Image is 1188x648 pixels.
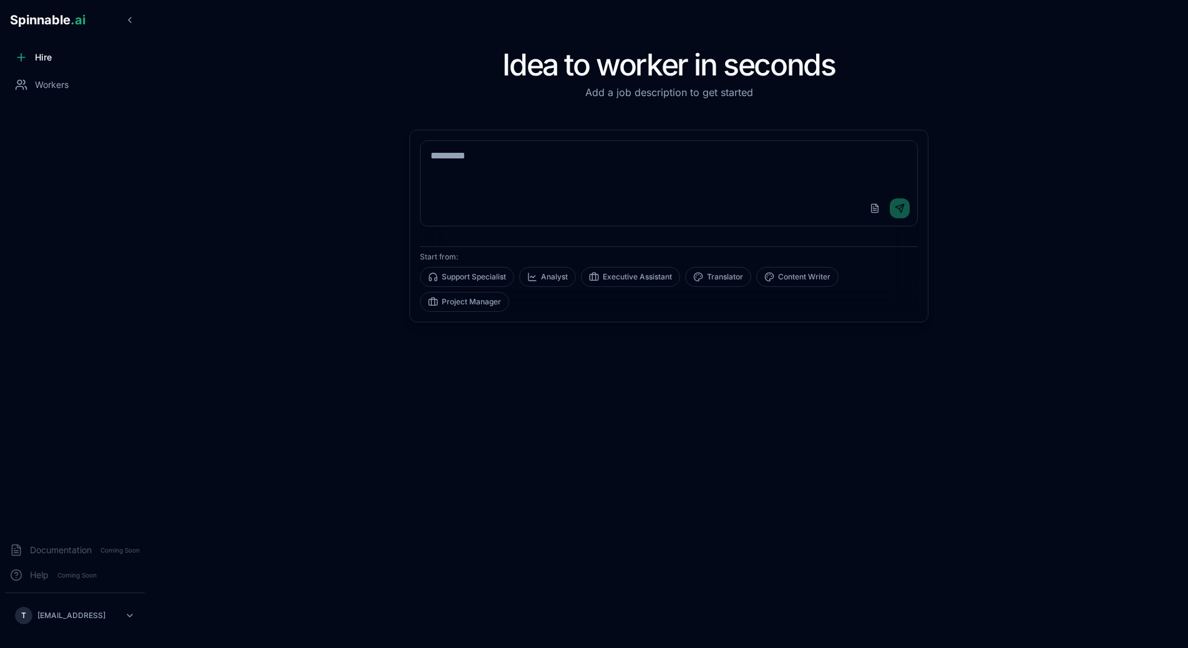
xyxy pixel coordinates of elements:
p: [EMAIL_ADDRESS] [37,611,105,621]
button: Content Writer [756,267,839,287]
button: Translator [685,267,751,287]
button: Project Manager [420,292,509,312]
span: Help [30,569,49,581]
p: Start from: [420,252,918,262]
button: Support Specialist [420,267,514,287]
p: Add a job description to get started [409,85,928,100]
button: T[EMAIL_ADDRESS] [10,603,140,628]
span: Hire [35,51,52,64]
span: Documentation [30,544,92,556]
span: Workers [35,79,69,91]
span: Coming Soon [97,544,144,556]
button: Analyst [519,267,576,287]
span: .ai [71,12,85,27]
h1: Idea to worker in seconds [409,50,928,80]
span: Spinnable [10,12,85,27]
button: Executive Assistant [581,267,680,287]
span: T [21,611,26,621]
span: Coming Soon [54,569,100,581]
